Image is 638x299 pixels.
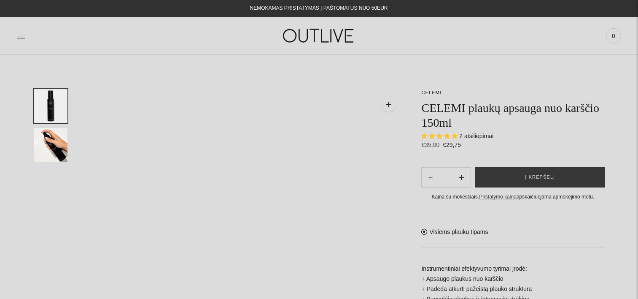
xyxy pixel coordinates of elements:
button: Subtract product quantity [452,167,471,188]
span: 2 atsiliepimai [459,133,493,139]
span: 5.00 stars [421,133,459,139]
div: Kaina su mokesčiais. apskaičiuojama apmokėjimo metu. [421,193,604,201]
a: CELEMI [421,90,441,95]
h1: CELEMI plaukų apsauga nuo karščio 150ml [421,101,604,130]
img: OUTLIVE [267,21,372,50]
a: 0 [606,27,621,45]
div: NEMOKAMAS PRISTATYMAS Į PAŠTOMATUS NUO 50EUR [250,3,388,14]
s: €35,00 [421,141,441,148]
span: €29,75 [443,141,461,148]
button: Translation missing: en.general.accessibility.image_thumbail [34,89,67,123]
a: Pristatymo kaina [479,194,517,200]
button: Translation missing: en.general.accessibility.image_thumbail [34,128,67,162]
span: 0 [608,30,619,42]
button: Į krepšelį [475,167,605,188]
button: Add product quantity [422,167,439,188]
input: Product quantity [440,171,452,184]
span: Į krepšelį [525,173,555,182]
